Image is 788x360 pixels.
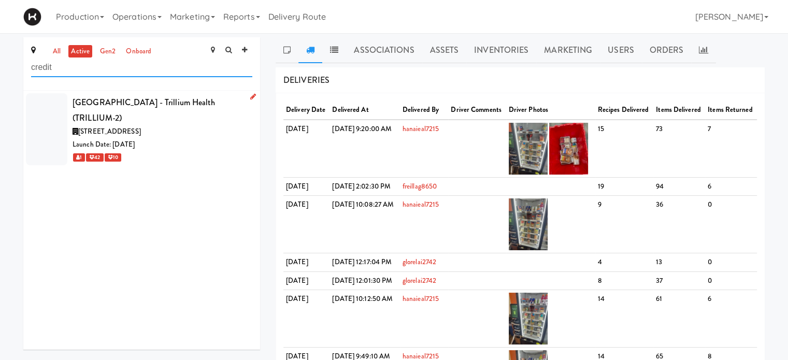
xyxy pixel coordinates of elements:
td: [DATE] 10:08:27 AM [329,196,399,253]
td: [DATE] [283,271,329,290]
td: 0 [705,253,757,272]
td: 6 [705,177,757,196]
td: [DATE] 9:20:00 AM [329,120,399,178]
a: hanaieal7215 [403,294,439,304]
td: [DATE] 10:12:50 AM [329,290,399,348]
a: Orders [642,37,692,63]
td: 61 [653,290,705,348]
a: onboard [123,45,154,58]
th: Items Returned [705,101,757,120]
td: 36 [653,196,705,253]
a: freillag8650 [403,181,437,191]
td: 14 [595,290,654,348]
td: 73 [653,120,705,178]
td: 0 [705,196,757,253]
img: upe6iie3chvodphco7fc.jpg [509,198,548,250]
td: [DATE] 12:17:04 PM [329,253,399,272]
td: 6 [705,290,757,348]
a: Assets [422,37,467,63]
td: [DATE] 12:01:30 PM [329,271,399,290]
td: [DATE] [283,196,329,253]
a: hanaieal7215 [403,199,439,209]
td: 9 [595,196,654,253]
th: Driver Photos [506,101,595,120]
th: Delivery Date [283,101,329,120]
td: 15 [595,120,654,178]
td: 19 [595,177,654,196]
a: Inventories [466,37,536,63]
a: Marketing [536,37,600,63]
th: Delivered At [329,101,399,120]
th: Recipes Delivered [595,101,654,120]
th: Driver Comments [448,101,506,120]
td: 94 [653,177,705,196]
span: [STREET_ADDRESS] [78,126,141,136]
td: 8 [595,271,654,290]
li: [GEOGRAPHIC_DATA] - Trillium Health (TRILLIUM-2)[STREET_ADDRESS]Launch Date: [DATE] 1 42 10 [23,91,260,168]
td: [DATE] [283,290,329,348]
th: Items Delivered [653,101,705,120]
img: ptlsantg6rjyh8xdphs3.jpg [549,123,588,175]
a: active [68,45,92,58]
td: [DATE] 2:02:30 PM [329,177,399,196]
div: [GEOGRAPHIC_DATA] - Trillium Health (TRILLIUM-2) [73,95,252,125]
a: glorelai2742 [403,276,436,285]
th: Delivered By [400,101,448,120]
td: 13 [653,253,705,272]
input: Search site [31,58,252,77]
span: 42 [86,153,103,162]
td: 0 [705,271,757,290]
span: DELIVERIES [283,74,329,86]
img: vejxlbnwytpnpthl2kt7.jpg [509,123,548,175]
td: 37 [653,271,705,290]
td: 7 [705,120,757,178]
td: [DATE] [283,253,329,272]
div: Launch Date: [DATE] [73,138,252,151]
td: [DATE] [283,177,329,196]
a: Users [600,37,642,63]
td: 4 [595,253,654,272]
a: gen2 [97,45,118,58]
a: Associations [346,37,422,63]
td: [DATE] [283,120,329,178]
img: cosvf5mzjxoyovfnlfvu.jpg [509,293,548,344]
span: 10 [105,153,121,162]
a: glorelai2742 [403,257,436,267]
img: Micromart [23,8,41,26]
a: all [50,45,63,58]
span: 1 [73,153,85,162]
a: hanaieal7215 [403,124,439,134]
